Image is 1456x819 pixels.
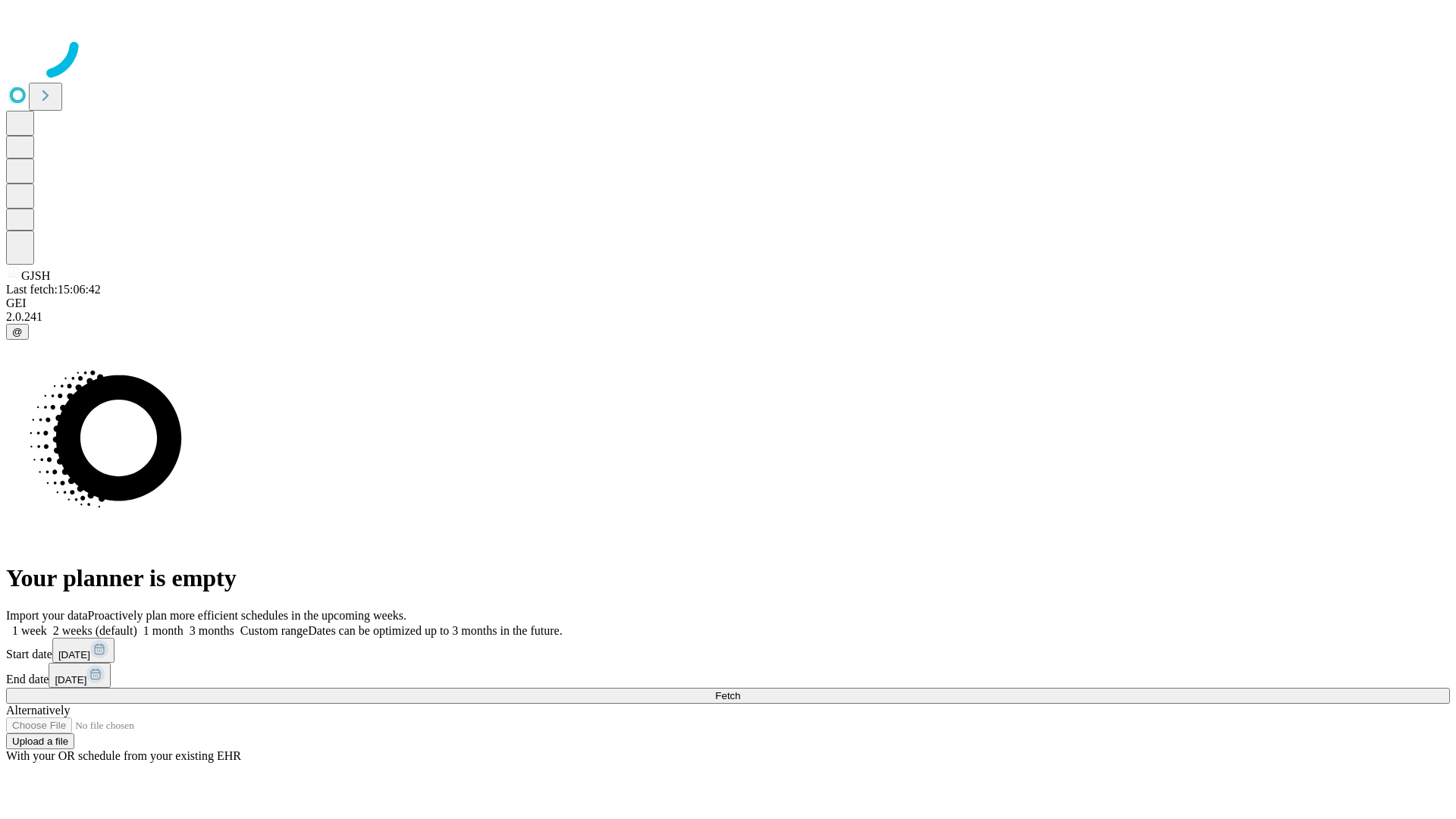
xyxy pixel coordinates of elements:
[53,624,137,637] span: 2 weeks (default)
[88,609,406,622] span: Proactively plan more efficient schedules in the upcoming weeks.
[6,609,88,622] span: Import your data
[6,749,241,762] span: With your OR schedule from your existing EHR
[6,297,1450,310] div: GEI
[715,690,740,701] span: Fetch
[240,624,308,637] span: Custom range
[6,663,1450,688] div: End date
[12,326,23,337] span: @
[12,624,47,637] span: 1 week
[21,269,50,282] span: GJSH
[6,283,101,296] span: Last fetch: 15:06:42
[6,638,1450,663] div: Start date
[143,624,184,637] span: 1 month
[308,624,562,637] span: Dates can be optimized up to 3 months in the future.
[6,688,1450,704] button: Fetch
[58,649,90,661] span: [DATE]
[6,704,70,717] span: Alternatively
[6,564,1450,592] h1: Your planner is empty
[6,733,74,749] button: Upload a file
[6,310,1450,324] div: 2.0.241
[52,638,115,663] button: [DATE]
[6,324,29,340] button: @
[49,663,111,688] button: [DATE]
[55,674,86,686] span: [DATE]
[190,624,234,637] span: 3 months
